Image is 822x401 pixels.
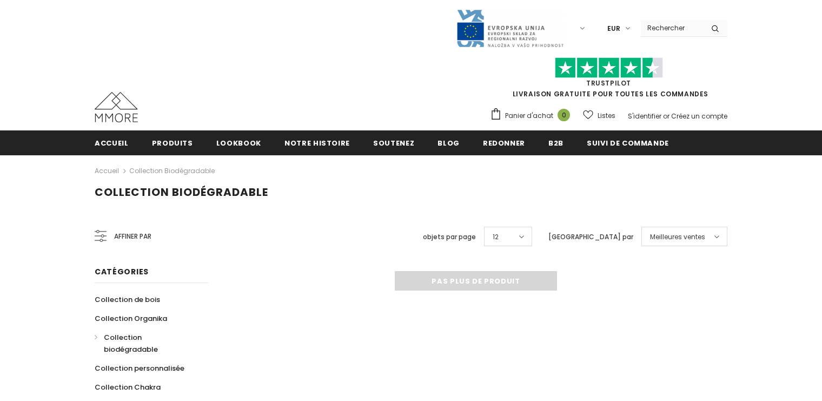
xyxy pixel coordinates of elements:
span: Affiner par [114,231,151,242]
span: Collection Chakra [95,382,161,392]
input: Search Site [641,20,703,36]
a: Javni Razpis [456,23,564,32]
span: Produits [152,138,193,148]
span: Collection biodégradable [104,332,158,354]
span: Redonner [483,138,525,148]
a: soutenez [373,130,414,155]
span: soutenez [373,138,414,148]
a: Collection biodégradable [129,166,215,175]
a: Notre histoire [284,130,350,155]
a: S'identifier [628,111,661,121]
span: LIVRAISON GRATUITE POUR TOUTES LES COMMANDES [490,62,727,98]
a: Collection Organika [95,309,167,328]
a: Collection biodégradable [95,328,196,359]
span: or [663,111,669,121]
span: Notre histoire [284,138,350,148]
span: Collection Organika [95,313,167,324]
label: objets par page [423,232,476,242]
span: Suivi de commande [587,138,669,148]
img: Faites confiance aux étoiles pilotes [555,57,663,78]
span: Lookbook [216,138,261,148]
a: TrustPilot [586,78,631,88]
span: Panier d'achat [505,110,553,121]
label: [GEOGRAPHIC_DATA] par [548,232,633,242]
span: 0 [558,109,570,121]
span: 12 [493,232,499,242]
a: Panier d'achat 0 [490,108,575,124]
span: Blog [437,138,460,148]
span: EUR [607,23,620,34]
a: Lookbook [216,130,261,155]
a: Suivi de commande [587,130,669,155]
span: B2B [548,138,564,148]
a: B2B [548,130,564,155]
span: Meilleures ventes [650,232,705,242]
span: Accueil [95,138,129,148]
span: Collection personnalisée [95,363,184,373]
span: Collection de bois [95,294,160,305]
span: Listes [598,110,615,121]
a: Accueil [95,130,129,155]
img: Cas MMORE [95,92,138,122]
img: Javni Razpis [456,9,564,48]
a: Listes [583,106,615,125]
a: Créez un compte [671,111,727,121]
span: Catégories [95,266,149,277]
a: Blog [437,130,460,155]
a: Produits [152,130,193,155]
a: Collection Chakra [95,378,161,397]
a: Collection personnalisée [95,359,184,378]
a: Collection de bois [95,290,160,309]
a: Redonner [483,130,525,155]
span: Collection biodégradable [95,185,268,200]
a: Accueil [95,165,119,178]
